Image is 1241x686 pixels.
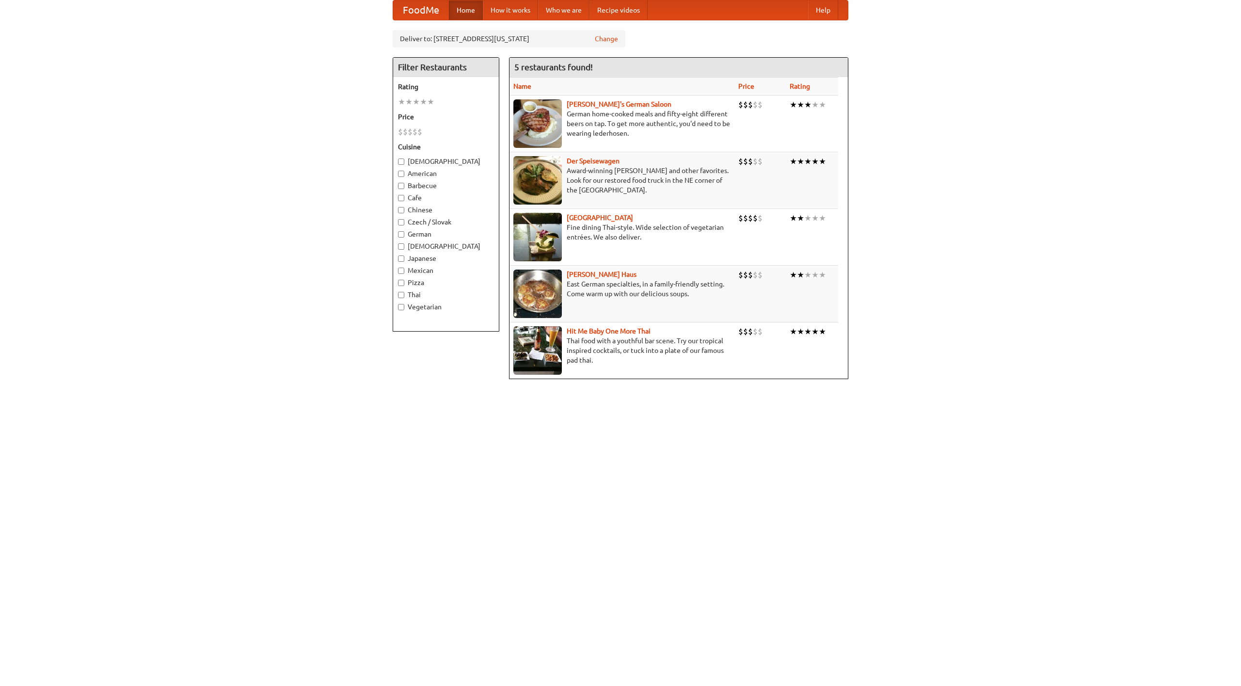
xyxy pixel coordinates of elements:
li: $ [753,213,758,223]
li: $ [758,156,763,167]
li: $ [738,156,743,167]
li: $ [738,270,743,280]
input: Czech / Slovak [398,219,404,225]
a: Change [595,34,618,44]
ng-pluralize: 5 restaurants found! [514,63,593,72]
input: [DEMOGRAPHIC_DATA] [398,159,404,165]
li: ★ [819,99,826,110]
label: Chinese [398,205,494,215]
input: Barbecue [398,183,404,189]
img: babythai.jpg [513,326,562,375]
p: Fine dining Thai-style. Wide selection of vegetarian entrées. We also deliver. [513,223,731,242]
input: Japanese [398,255,404,262]
li: ★ [790,326,797,337]
li: $ [738,213,743,223]
p: Award-winning [PERSON_NAME] and other favorites. Look for our restored food truck in the NE corne... [513,166,731,195]
li: ★ [811,156,819,167]
label: [DEMOGRAPHIC_DATA] [398,157,494,166]
li: ★ [790,270,797,280]
li: ★ [804,156,811,167]
li: $ [743,326,748,337]
li: $ [748,326,753,337]
input: Thai [398,292,404,298]
li: ★ [804,99,811,110]
h5: Cuisine [398,142,494,152]
li: ★ [811,326,819,337]
li: ★ [790,99,797,110]
h4: Filter Restaurants [393,58,499,77]
input: [DEMOGRAPHIC_DATA] [398,243,404,250]
li: ★ [797,326,804,337]
h5: Rating [398,82,494,92]
h5: Price [398,112,494,122]
li: $ [748,156,753,167]
li: $ [738,326,743,337]
li: $ [413,127,417,137]
label: German [398,229,494,239]
div: Deliver to: [STREET_ADDRESS][US_STATE] [393,30,625,48]
li: $ [748,99,753,110]
label: Czech / Slovak [398,217,494,227]
li: ★ [797,156,804,167]
p: German home-cooked meals and fifty-eight different beers on tap. To get more authentic, you'd nee... [513,109,731,138]
img: satay.jpg [513,213,562,261]
li: ★ [405,96,413,107]
li: ★ [797,213,804,223]
p: East German specialties, in a family-friendly setting. Come warm up with our delicious soups. [513,279,731,299]
a: Recipe videos [589,0,648,20]
li: $ [753,270,758,280]
a: Hit Me Baby One More Thai [567,327,651,335]
label: American [398,169,494,178]
label: Vegetarian [398,302,494,312]
li: $ [758,270,763,280]
label: Mexican [398,266,494,275]
li: ★ [804,213,811,223]
li: ★ [811,213,819,223]
p: Thai food with a youthful bar scene. Try our tropical inspired cocktails, or tuck into a plate of... [513,336,731,365]
a: Help [808,0,838,20]
li: ★ [819,326,826,337]
label: Japanese [398,254,494,263]
li: $ [748,213,753,223]
label: Thai [398,290,494,300]
li: $ [743,99,748,110]
li: $ [743,156,748,167]
input: Mexican [398,268,404,274]
li: $ [743,213,748,223]
li: ★ [797,270,804,280]
b: [PERSON_NAME] Haus [567,271,636,278]
li: ★ [819,213,826,223]
li: $ [738,99,743,110]
a: Price [738,82,754,90]
label: Barbecue [398,181,494,191]
li: $ [408,127,413,137]
li: ★ [811,270,819,280]
input: German [398,231,404,238]
a: How it works [483,0,538,20]
li: $ [398,127,403,137]
li: $ [758,213,763,223]
a: [PERSON_NAME]'s German Saloon [567,100,671,108]
li: ★ [797,99,804,110]
li: ★ [427,96,434,107]
li: $ [753,156,758,167]
img: esthers.jpg [513,99,562,148]
a: Home [449,0,483,20]
input: Cafe [398,195,404,201]
a: [GEOGRAPHIC_DATA] [567,214,633,222]
li: $ [758,99,763,110]
input: Chinese [398,207,404,213]
li: ★ [790,213,797,223]
a: Name [513,82,531,90]
a: Der Speisewagen [567,157,620,165]
li: ★ [804,326,811,337]
li: ★ [819,270,826,280]
li: $ [403,127,408,137]
li: ★ [819,156,826,167]
li: ★ [811,99,819,110]
li: ★ [790,156,797,167]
